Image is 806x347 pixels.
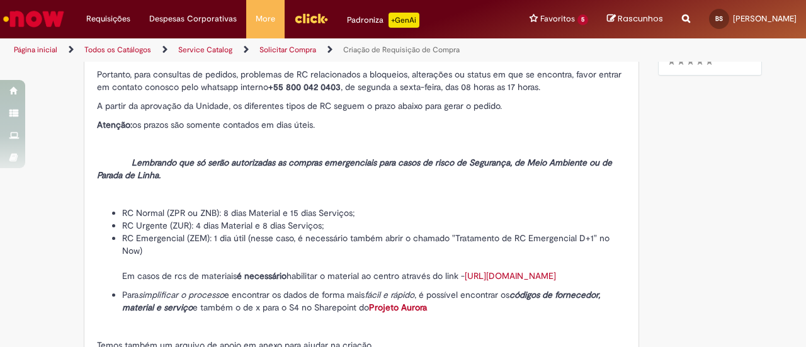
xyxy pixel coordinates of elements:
span: Requisições [86,13,130,25]
div: Padroniza [347,13,419,28]
li: RC Urgente (ZUR): 4 dias Material e 8 dias Serviços; [122,219,626,232]
a: [URL][DOMAIN_NAME] [465,270,556,282]
p: Portanto, para consultas de pedidos, problemas de RC relacionados a bloqueios, alterações ou stat... [97,68,626,93]
a: Service Catalog [178,45,232,55]
p: A partir da aprovação da Unidade, os diferentes tipos de RC seguem o prazo abaixo para gerar o pe... [97,100,626,112]
span: BS [715,14,723,23]
span: Favoritos [540,13,575,25]
a: Solicitar Compra [259,45,316,55]
span: 5 [577,14,588,25]
strong: +55 800 042 0403 [268,81,341,93]
strong: Atenção: [97,119,132,130]
a: Rascunhos [607,13,663,25]
span: Despesas Corporativas [149,13,237,25]
p: os prazos são somente contados em dias úteis. [97,118,626,131]
span: Rascunhos [618,13,663,25]
strong: códigos de fornecedor, material e serviço [122,289,600,313]
em: fácil e rápido [365,289,414,300]
strong: é necessário [237,270,287,282]
ul: Trilhas de página [9,38,528,62]
span: [PERSON_NAME] [733,13,797,24]
img: ServiceNow [1,6,66,31]
a: Todos os Catálogos [84,45,151,55]
img: click_logo_yellow_360x200.png [294,9,328,28]
li: RC Normal (ZPR ou ZNB): 8 dias Material e 15 dias Serviços; [122,207,626,219]
em: Lembrando que só serão autorizadas as compras emergenciais para casos de risco de Segurança, de M... [97,157,612,181]
p: +GenAi [389,13,419,28]
a: Projeto Aurora [369,302,427,313]
span: More [256,13,275,25]
a: Página inicial [14,45,57,55]
em: simplificar o processo [139,289,224,300]
li: RC Emergencial (ZEM): 1 dia útil (nesse caso, é necessário também abrir o chamado "Tratamento de ... [122,232,626,282]
li: Para e encontrar os dados de forma mais , é possível encontrar os e também o de x para o S4 no Sh... [122,288,626,314]
a: Criação de Requisição de Compra [343,45,460,55]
